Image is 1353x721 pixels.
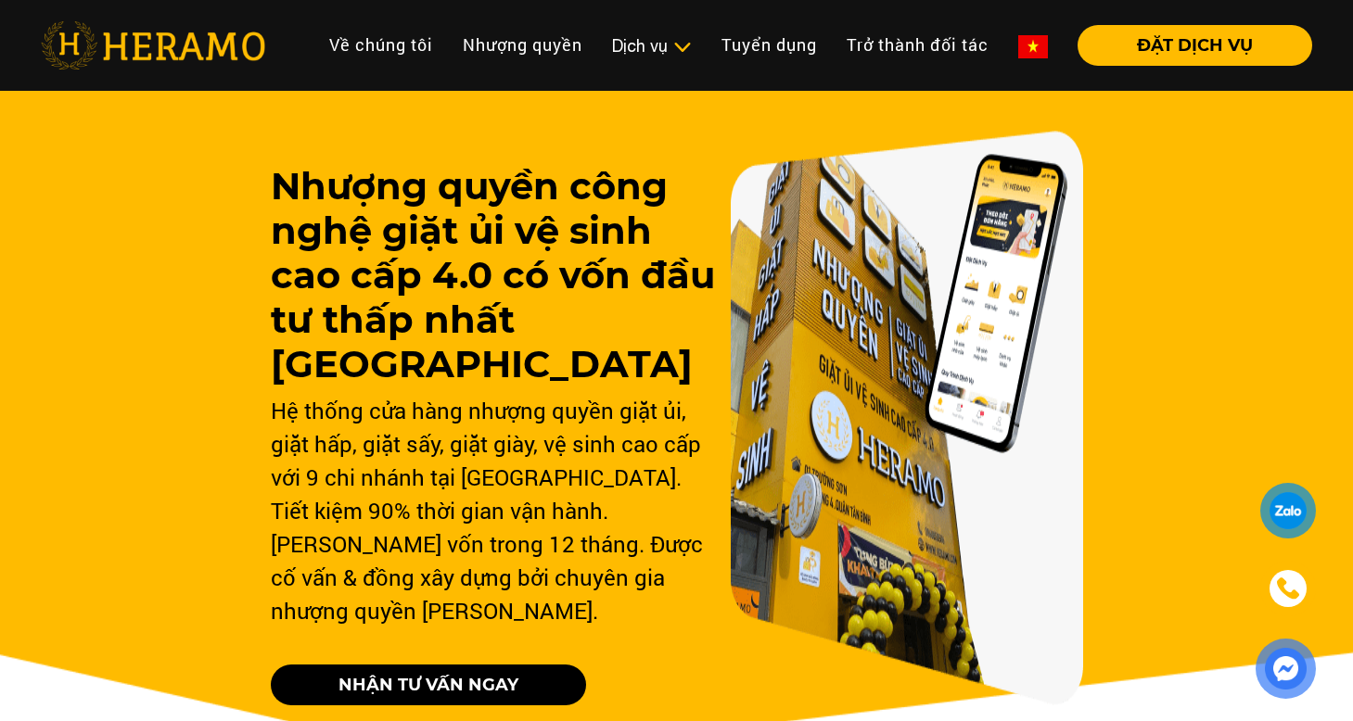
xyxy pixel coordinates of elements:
a: ĐẶT DỊCH VỤ [1063,37,1312,54]
a: Trở thành đối tác [832,25,1003,65]
h3: Nhượng quyền công nghệ giặt ủi vệ sinh cao cấp 4.0 có vốn đầu tư thấp nhất [GEOGRAPHIC_DATA] [271,164,715,386]
a: Tuyển dụng [707,25,832,65]
a: Nhượng quyền [448,25,597,65]
div: Dịch vụ [612,33,692,58]
div: Hệ thống cửa hàng nhượng quyền giặt ủi, giặt hấp, giặt sấy, giặt giày, vệ sinh cao cấp với 9 chi ... [271,394,715,627]
img: heramo-logo.png [41,21,265,70]
a: Về chúng tôi [314,25,448,65]
img: phone-icon [1275,575,1302,601]
img: subToggleIcon [672,38,692,57]
button: ĐẶT DỊCH VỤ [1078,25,1312,66]
a: phone-icon [1263,563,1314,614]
a: NHẬN TƯ VẤN NGAY [271,664,586,705]
img: banner [731,131,1083,705]
img: vn-flag.png [1018,35,1048,58]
